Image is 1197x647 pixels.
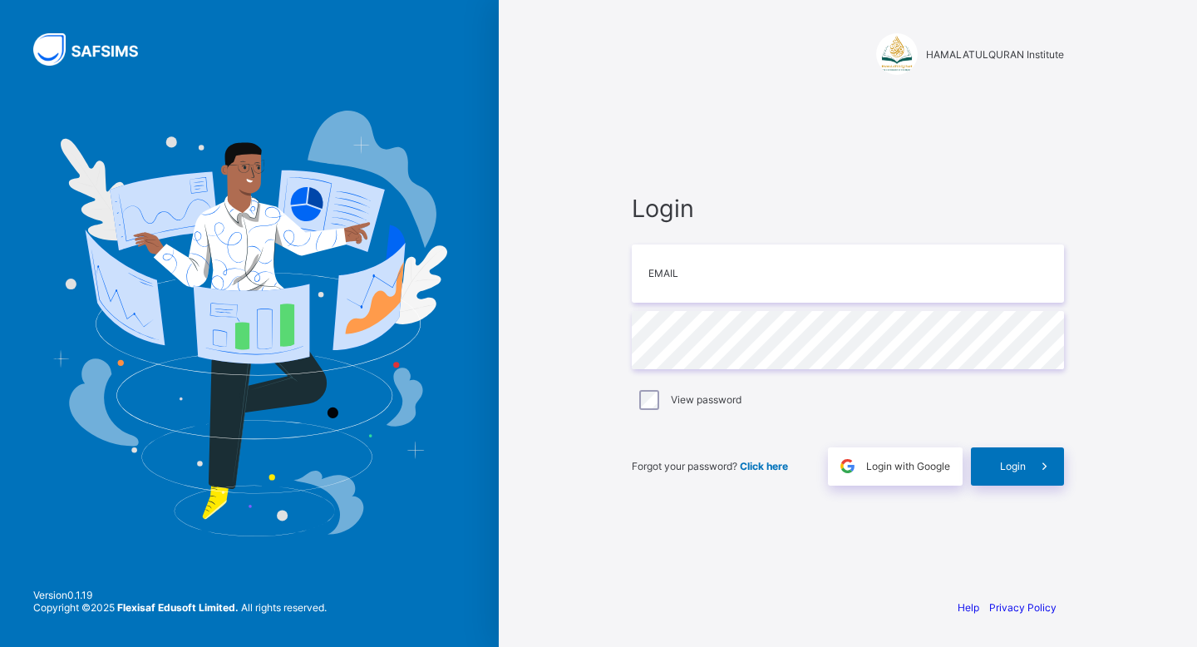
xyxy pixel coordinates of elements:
[52,111,447,536] img: Hero Image
[989,601,1057,614] a: Privacy Policy
[866,460,950,472] span: Login with Google
[740,460,788,472] a: Click here
[117,601,239,614] strong: Flexisaf Edusoft Limited.
[958,601,979,614] a: Help
[33,601,327,614] span: Copyright © 2025 All rights reserved.
[33,33,158,66] img: SAFSIMS Logo
[671,393,741,406] label: View password
[926,48,1064,61] span: HAMALATULQURAN Institute
[632,460,788,472] span: Forgot your password?
[632,194,1064,223] span: Login
[1000,460,1026,472] span: Login
[838,457,857,476] img: google.396cfc9801f0270233282035f929180a.svg
[33,589,327,601] span: Version 0.1.19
